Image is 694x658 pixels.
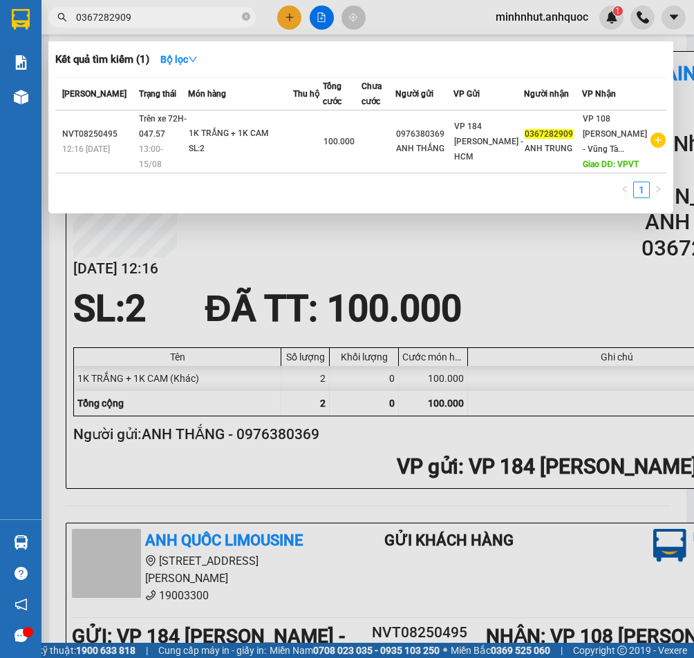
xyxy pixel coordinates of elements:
[524,89,569,99] span: Người nhận
[62,144,110,154] span: 12:16 [DATE]
[62,89,126,99] span: [PERSON_NAME]
[583,159,639,169] span: Giao DĐ: VPVT
[395,89,433,99] span: Người gửi
[525,129,573,139] span: 0367282909
[12,78,122,97] div: 0976380369
[15,598,28,611] span: notification
[617,182,633,198] button: left
[634,182,649,197] a: 1
[14,90,28,104] img: warehouse-icon
[189,142,292,157] div: SL: 2
[621,185,629,193] span: left
[189,126,292,142] div: 1K TRẮNG + 1K CAM
[617,182,633,198] li: Previous Page
[453,89,480,99] span: VP Gửi
[132,12,243,45] div: VP 108 [PERSON_NAME]
[323,137,355,146] span: 100.000
[323,81,341,106] span: Tổng cước
[12,12,122,61] div: VP 184 [PERSON_NAME] - HCM
[650,182,666,198] button: right
[242,11,250,24] span: close-circle
[188,89,226,99] span: Món hàng
[362,81,382,106] span: Chưa cước
[188,55,198,64] span: down
[242,12,250,21] span: close-circle
[293,89,319,99] span: Thu hộ
[582,89,616,99] span: VP Nhận
[15,567,28,580] span: question-circle
[525,142,581,156] div: ANH TRUNG
[139,89,176,99] span: Trạng thái
[62,127,135,142] div: NVT08250495
[132,45,243,61] div: ANH TRUNG
[650,182,666,198] li: Next Page
[14,55,28,70] img: solution-icon
[160,54,198,65] strong: Bộ lọc
[14,535,28,550] img: warehouse-icon
[139,114,187,139] span: Trên xe 72H-047.57
[396,142,453,156] div: ANH THẮNG
[152,81,204,105] span: VPVT
[76,10,239,25] input: Tìm tên, số ĐT hoặc mã đơn
[132,61,243,81] div: 0367282909
[55,52,149,67] h3: Kết quả tìm kiếm ( 1 )
[583,114,647,154] span: VP 108 [PERSON_NAME] - Vũng Tà...
[57,12,67,22] span: search
[15,629,28,642] span: message
[12,61,122,78] div: ANH THẮNG
[139,144,163,169] span: 13:00 - 15/08
[12,13,33,28] span: Gửi:
[633,182,650,198] li: 1
[12,9,30,30] img: logo-vxr
[650,133,666,148] span: plus-circle
[132,13,165,28] span: Nhận:
[454,122,523,162] span: VP 184 [PERSON_NAME] - HCM
[132,88,152,103] span: DĐ:
[149,48,209,70] button: Bộ lọcdown
[654,185,662,193] span: right
[396,127,453,142] div: 0976380369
